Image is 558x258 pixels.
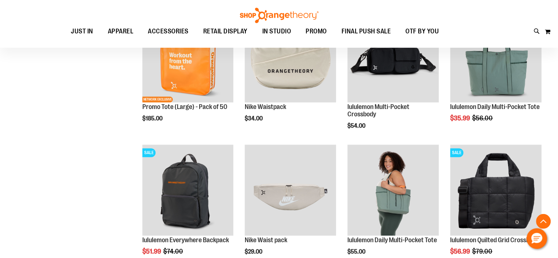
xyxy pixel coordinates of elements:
[245,236,287,244] a: Nike Waist pack
[163,248,184,255] span: $74.00
[347,11,439,104] a: lululemon Multi-Pocket Crossbody
[139,8,237,141] div: product
[536,214,551,229] button: Back To Top
[398,23,446,40] a: OTF BY YOU
[255,23,299,40] a: IN STUDIO
[142,145,234,236] img: lululemon Everywhere Backpack
[148,23,189,40] span: ACCESSORIES
[245,11,336,104] a: Nike Waistpack
[347,248,366,255] span: $55.00
[347,11,439,103] img: lululemon Multi-Pocket Crossbody
[450,148,463,157] span: SALE
[142,11,234,103] img: Promo Tote (Large) - Pack of 50
[347,123,366,129] span: $54.00
[262,23,291,40] span: IN STUDIO
[239,8,320,23] img: Shop Orangetheory
[196,23,255,40] a: RETAIL DISPLAY
[347,236,437,244] a: lululemon Daily Multi-Pocket Tote
[306,23,327,40] span: PROMO
[450,11,541,104] a: lululemon Daily Multi-Pocket ToteSALE
[203,23,248,40] span: RETAIL DISPLAY
[142,103,227,110] a: Promo Tote (Large) - Pack of 50
[142,148,156,157] span: SALE
[245,248,263,255] span: $29.00
[347,145,439,237] a: Main view of 2024 Convention lululemon Daily Multi-Pocket Tote
[142,248,162,255] span: $51.99
[450,145,541,237] a: lululemon Quilted Grid CrossbodySALE
[245,145,336,237] a: Main view of 2024 Convention Nike Waistpack
[142,97,173,102] span: NETWORK EXCLUSIVE
[472,248,493,255] span: $79.00
[298,23,334,40] a: PROMO
[405,23,439,40] span: OTF BY YOU
[142,115,164,122] span: $185.00
[347,145,439,236] img: Main view of 2024 Convention lululemon Daily Multi-Pocket Tote
[347,103,409,118] a: lululemon Multi-Pocket Crossbody
[245,115,264,122] span: $34.00
[342,23,391,40] span: FINAL PUSH SALE
[142,236,229,244] a: lululemon Everywhere Backpack
[71,23,93,40] span: JUST IN
[142,145,234,237] a: lululemon Everywhere BackpackSALE
[142,11,234,104] a: Promo Tote (Large) - Pack of 50NEWNETWORK EXCLUSIVE
[63,23,101,40] a: JUST IN
[108,23,134,40] span: APPAREL
[344,8,442,148] div: product
[245,103,286,110] a: Nike Waistpack
[450,248,471,255] span: $56.99
[241,8,340,141] div: product
[245,145,336,236] img: Main view of 2024 Convention Nike Waistpack
[450,103,540,110] a: lululemon Daily Multi-Pocket Tote
[450,236,539,244] a: lululemon Quilted Grid Crossbody
[141,23,196,40] a: ACCESSORIES
[450,11,541,103] img: lululemon Daily Multi-Pocket Tote
[101,23,141,40] a: APPAREL
[526,228,547,249] button: Hello, have a question? Let’s chat.
[334,23,398,40] a: FINAL PUSH SALE
[472,115,494,122] span: $56.00
[450,115,471,122] span: $35.99
[450,145,541,236] img: lululemon Quilted Grid Crossbody
[245,11,336,103] img: Nike Waistpack
[446,8,545,141] div: product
